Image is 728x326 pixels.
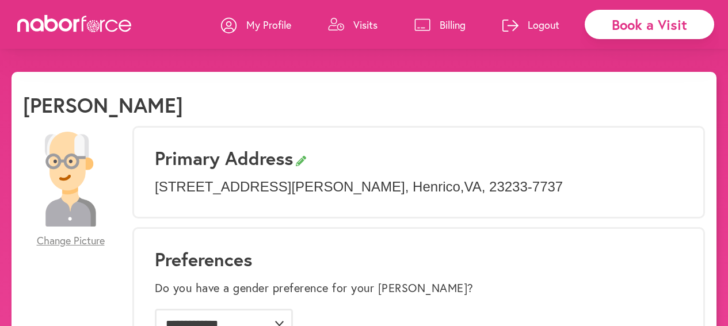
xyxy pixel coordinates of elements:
a: Billing [414,7,466,42]
p: Logout [528,18,559,32]
h3: Primary Address [155,147,683,169]
label: Do you have a gender preference for your [PERSON_NAME]? [155,281,474,295]
div: Book a Visit [585,10,714,39]
h1: Preferences [155,248,683,270]
p: Billing [440,18,466,32]
p: [STREET_ADDRESS][PERSON_NAME] , Henrico , VA , 23233-7737 [155,179,683,195]
img: 28479a6084c73c1d882b58007db4b51f.png [23,132,118,227]
h1: [PERSON_NAME] [23,93,183,117]
a: Logout [502,7,559,42]
a: My Profile [221,7,291,42]
p: My Profile [246,18,291,32]
p: Visits [353,18,378,32]
a: Visits [328,7,378,42]
span: Change Picture [37,235,105,247]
